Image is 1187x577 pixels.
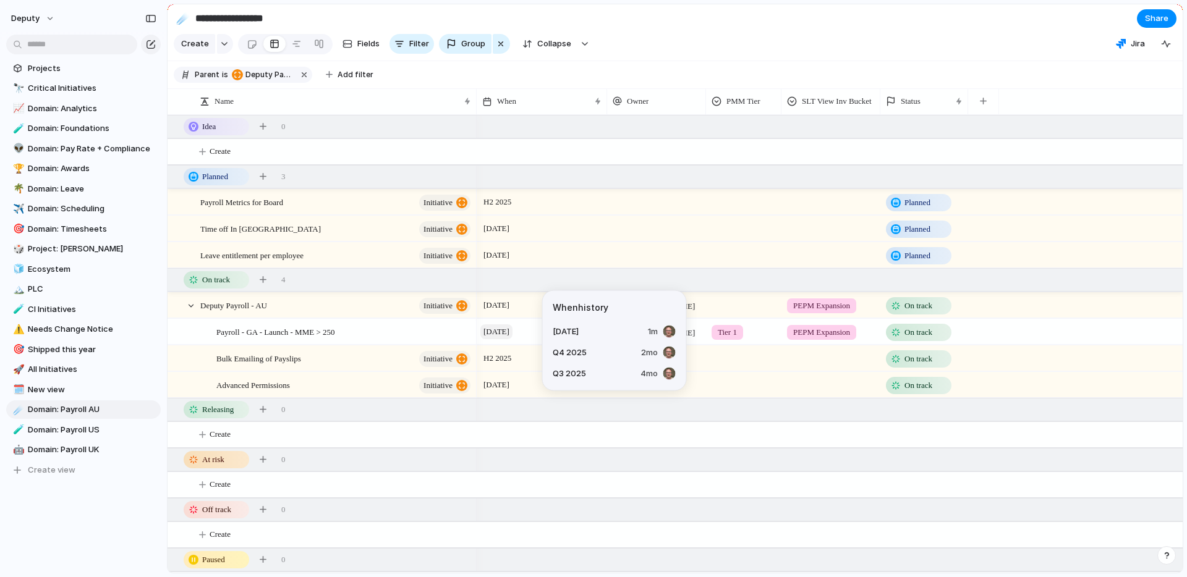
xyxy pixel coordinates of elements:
button: deputy [6,9,61,28]
a: ☄️Domain: Payroll AU [6,400,161,419]
a: 🎲Project: [PERSON_NAME] [6,240,161,258]
button: 🏆 [11,162,23,175]
span: Paused [202,554,225,566]
button: initiative [419,298,470,314]
span: Domain: Payroll US [28,424,156,436]
span: 0 [281,554,286,566]
div: 🎯 [13,342,22,356]
span: Tier 1 [718,326,737,339]
a: 📈Domain: Analytics [6,99,161,118]
span: Add filter [338,69,373,80]
span: 0 [281,453,286,466]
span: Idea [202,120,216,133]
a: 🤖Domain: Payroll UK [6,440,161,459]
div: 🧪Domain: Payroll US [6,421,161,439]
span: Fields [357,38,380,50]
span: Deputy Payroll - AU [232,69,294,80]
span: Planned [904,196,930,209]
span: 0 [281,503,286,516]
div: 🔭Critical Initiatives [6,79,161,98]
span: Advanced Permissions [216,377,290,392]
span: Domain: Scheduling [28,203,156,215]
div: 👽 [13,141,22,156]
span: [DATE] [480,377,513,392]
a: 🎯Shipped this year [6,340,161,359]
span: 4mo [640,368,658,380]
button: Create view [6,461,161,479]
div: ✈️Domain: Scheduling [6,200,161,218]
span: Off track [202,503,231,516]
span: 1m [648,326,658,338]
span: Q4 2025 [553,347,587,359]
span: Bulk Emailing of Payslips [216,351,301,365]
span: Domain: Leave [28,183,156,195]
span: 0 [281,120,286,133]
span: Group [461,38,485,50]
span: On track [904,300,932,312]
span: Releasing [202,403,234,416]
span: Payroll - GA - Launch - MME > 250 [216,324,334,339]
button: initiative [419,195,470,211]
div: 🧪 [13,122,22,136]
span: Projects [28,62,156,75]
span: initiative [423,247,453,264]
span: Parent [195,69,219,80]
span: initiative [423,377,453,394]
a: 🧊Ecosystem [6,260,161,279]
span: Collapse [537,38,571,50]
span: All Initiatives [28,363,156,376]
button: ☄️ [11,403,23,416]
span: Create [181,38,209,50]
span: Planned [202,171,228,183]
span: initiative [423,350,453,368]
div: 🧊 [13,262,22,276]
div: 🗓️New view [6,381,161,399]
div: 🏆 [13,162,22,176]
button: Create [174,34,215,54]
button: 🚀 [11,363,23,376]
span: is [222,69,228,80]
span: On track [904,326,932,339]
button: ☄️ [173,9,193,28]
button: 🎯 [11,343,23,356]
button: 🎯 [11,223,23,235]
button: ✈️ [11,203,23,215]
span: Filter [409,38,429,50]
a: 👽Domain: Pay Rate + Compliance [6,140,161,158]
span: Create [210,478,231,491]
div: 🚀All Initiatives [6,360,161,379]
button: 🔭 [11,82,23,95]
span: initiative [423,221,453,238]
span: Domain: Analytics [28,103,156,115]
button: 🧊 [11,263,23,276]
div: 🎲 [13,242,22,256]
span: Time off In [GEOGRAPHIC_DATA] [200,221,321,235]
span: H2 2025 [480,195,514,209]
a: 🎯Domain: Timesheets [6,220,161,238]
button: Add filter [318,66,381,83]
button: Jira [1111,35,1150,53]
span: Create [210,528,231,541]
div: ⚠️Needs Change Notice [6,320,161,339]
div: 🌴 [13,182,22,196]
button: Filter [389,34,434,54]
button: 🗓️ [11,384,23,396]
div: 🎯 [13,222,22,236]
a: 🏔️PLC [6,280,161,298]
button: initiative [419,248,470,264]
span: Planned [904,250,930,262]
span: Domain: Payroll UK [28,444,156,456]
button: Deputy Payroll - AU [229,68,296,82]
div: ☄️ [176,10,190,27]
button: 🧪 [11,122,23,135]
span: CI Initiatives [28,303,156,316]
div: 🗓️ [13,382,22,397]
div: 🧪 [13,423,22,437]
button: 📈 [11,103,23,115]
span: Domain: Pay Rate + Compliance [28,143,156,155]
